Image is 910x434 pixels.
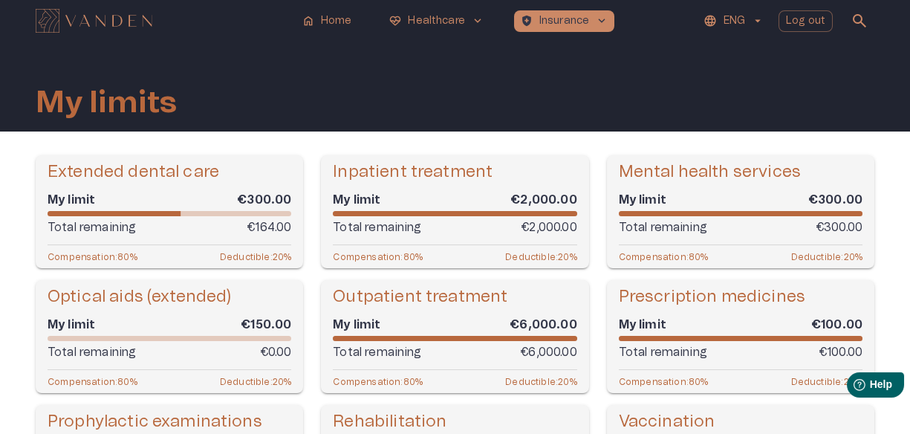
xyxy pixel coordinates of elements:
p: Deductible : 20 % [791,376,862,387]
p: Total remaining [48,218,136,236]
h5: Vaccination [619,411,715,433]
button: homeHome [296,10,360,32]
h1: My limits [36,85,177,120]
p: Total remaining [333,343,421,361]
h6: My limit [619,192,666,208]
p: Compensation : 80 % [48,251,137,262]
h6: My limit [48,192,95,208]
h5: Prescription medicines [619,286,805,308]
h5: Outpatient treatment [333,286,507,308]
span: home [302,14,315,27]
button: open search modal [845,6,874,36]
h5: Inpatient treatment [333,161,493,183]
p: €2,000.00 [521,218,576,236]
h6: €150.00 [241,317,291,333]
h6: €6,000.00 [510,317,576,333]
p: ENG [723,13,744,29]
h6: €300.00 [237,192,291,208]
h5: Rehabilitation [333,411,446,433]
p: Home [321,13,352,29]
h5: Mental health services [619,161,801,183]
p: Deductible : 20 % [505,376,576,387]
p: €6,000.00 [520,343,576,361]
p: €300.00 [816,218,862,236]
p: Total remaining [48,343,136,361]
h5: Prophylactic examinations [48,411,262,433]
p: Healthcare [408,13,465,29]
h5: Extended dental care [48,161,219,183]
span: health_and_safety [520,14,533,27]
p: Compensation : 80 % [333,251,423,262]
p: Compensation : 80 % [333,376,423,387]
h6: €2,000.00 [510,192,576,208]
h6: My limit [619,317,666,333]
span: keyboard_arrow_down [471,14,484,27]
p: Deductible : 20 % [505,251,576,262]
p: €0.00 [260,343,292,361]
button: ENG [701,10,766,32]
p: Total remaining [333,218,421,236]
p: €100.00 [819,343,862,361]
img: Vanden logo [36,9,152,33]
span: keyboard_arrow_down [595,14,608,27]
button: health_and_safetyInsurancekeyboard_arrow_down [514,10,614,32]
button: Log out [779,10,833,32]
span: ecg_heart [389,14,402,27]
p: Total remaining [619,218,707,236]
p: Deductible : 20 % [791,251,862,262]
h6: My limit [333,192,380,208]
a: Navigate to homepage [36,10,290,31]
p: Log out [786,13,825,29]
h6: €100.00 [811,317,862,333]
h5: Optical aids (extended) [48,286,231,308]
p: Total remaining [619,343,707,361]
span: search [851,12,868,30]
h6: My limit [48,317,95,333]
button: ecg_heartHealthcarekeyboard_arrow_down [383,10,490,32]
p: Deductible : 20 % [220,376,291,387]
iframe: Help widget launcher [794,366,910,408]
p: Compensation : 80 % [619,251,709,262]
p: Compensation : 80 % [619,376,709,387]
h6: €300.00 [808,192,862,208]
p: Insurance [539,13,589,29]
p: €164.00 [247,218,291,236]
h6: My limit [333,317,380,333]
p: Compensation : 80 % [48,376,137,387]
p: Deductible : 20 % [220,251,291,262]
